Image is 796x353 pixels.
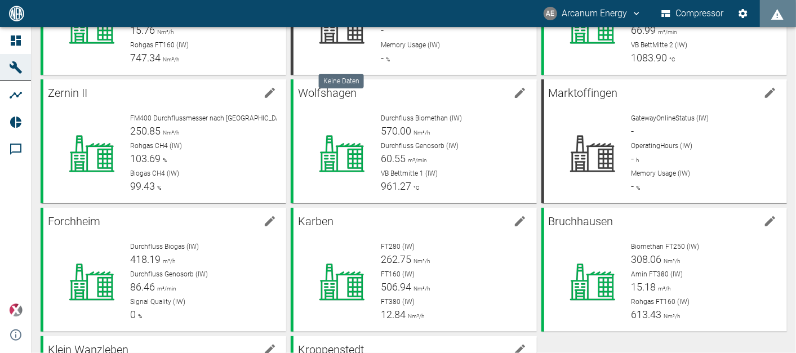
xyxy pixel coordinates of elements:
span: Durchfluss Genosorb (IW) [381,142,459,150]
span: Rohgas FT160 (IW) [130,41,189,49]
a: Forchheimedit machineDurchfluss Biogas (IW)418.19m³/hDurchfluss Genosorb (IW)86.46m³/minSignal Qu... [41,208,286,332]
span: Biomethan FT250 (IW) [631,243,699,251]
span: - [631,180,634,192]
a: Bruchhausenedit machineBiomethan FT250 (IW)308.06Nm³/hAmin FT380 (IW)15.18m³/hRohgas FT160 (IW)61... [541,208,787,332]
span: % [634,185,640,191]
span: 961.27 [381,180,411,192]
div: AE [544,7,557,20]
button: edit machine [259,210,281,233]
span: Karben [298,215,333,228]
span: °C [667,56,675,62]
span: m³/h [161,258,175,264]
span: - [631,153,634,164]
span: Durchfluss Genosorb (IW) [130,270,208,278]
span: m³/min [155,285,176,292]
span: 103.69 [130,153,161,164]
span: - [631,125,634,137]
span: Nm³/h [411,129,430,136]
span: m³/min [406,157,427,163]
span: 86.46 [130,281,155,293]
span: Nm³/h [661,313,680,319]
span: FT160 (IW) [381,270,415,278]
span: Memory Usage (IW) [381,41,440,49]
span: % [161,157,167,163]
span: FT380 (IW) [381,298,415,306]
button: edit machine [759,210,781,233]
span: Nm³/h [406,313,424,319]
span: 15.18 [631,281,656,293]
span: VB Bettmitte 1 (IW) [381,169,438,177]
img: Xplore Logo [9,303,23,317]
span: 308.06 [631,253,661,265]
span: 15.76 [130,24,155,36]
button: Einstellungen [733,3,753,24]
button: Compressor [659,3,726,24]
span: Amin FT380 (IW) [631,270,683,278]
span: 250.85 [130,125,161,137]
a: Zernin IIedit machineFM400 Durchflussmesser nach [GEOGRAPHIC_DATA] (IW)250.85Nm³/hRohgas CH4 (IW)... [41,79,286,203]
span: 1083.90 [631,52,667,64]
span: - [381,24,384,36]
span: % [155,185,161,191]
button: edit machine [259,82,281,104]
span: °C [411,185,420,191]
button: edit machine [509,82,531,104]
span: 570.00 [381,125,411,137]
span: 506.94 [381,281,411,293]
span: VB BettMitte 2 (IW) [631,41,687,49]
span: Forchheim [48,215,100,228]
span: Durchfluss Biogas (IW) [130,243,199,251]
span: Signal Quality (IW) [130,298,185,306]
button: edit machine [759,82,781,104]
a: Marktoffingenedit machineGatewayOnlineStatus (IW)-OperatingHours (IW)-hMemory Usage (IW)-% [541,79,787,203]
span: Nm³/h [411,285,430,292]
span: Nm³/h [411,258,430,264]
span: h [634,157,639,163]
span: 747.34 [130,52,161,64]
div: Keine Daten [319,74,364,88]
span: 613.43 [631,309,661,320]
span: % [384,56,390,62]
span: Nm³/h [155,29,174,35]
button: edit machine [509,210,531,233]
span: m³/h [656,285,670,292]
span: Wolfshagen [298,86,357,100]
span: 262.75 [381,253,411,265]
span: Marktoffingen [549,86,618,100]
span: Biogas CH4 (IW) [130,169,179,177]
a: Karbenedit machineFT280 (IW)262.75Nm³/hFT160 (IW)506.94Nm³/hFT380 (IW)12.84Nm³/h [291,208,536,332]
span: Durchfluss Biomethan (IW) [381,114,462,122]
span: - [381,52,384,64]
span: FT280 (IW) [381,243,415,251]
span: Bruchhausen [549,215,613,228]
span: 99.43 [130,180,155,192]
span: Nm³/h [161,56,179,62]
span: 60.55 [381,153,406,164]
span: Rohgas FT160 (IW) [631,298,690,306]
span: Nm³/h [661,258,680,264]
span: Memory Usage (IW) [631,169,690,177]
span: Nm³/h [161,129,179,136]
span: % [136,313,142,319]
span: 0 [130,309,136,320]
span: 418.19 [130,253,161,265]
button: service@arcanum-energy.de [542,3,643,24]
span: GatewayOnlineStatus (IW) [631,114,709,122]
span: Zernin II [48,86,87,100]
a: Wolfshagenedit machineDurchfluss Biomethan (IW)570.00Nm³/hDurchfluss Genosorb (IW)60.55m³/minVB B... [291,79,536,203]
span: Rohgas CH4 (IW) [130,142,182,150]
img: logo [8,6,25,21]
span: m³/min [656,29,677,35]
span: 12.84 [381,309,406,320]
span: 66.99 [631,24,656,36]
span: OperatingHours (IW) [631,142,692,150]
span: FM400 Durchflussmesser nach [GEOGRAPHIC_DATA] (IW) [130,114,304,122]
